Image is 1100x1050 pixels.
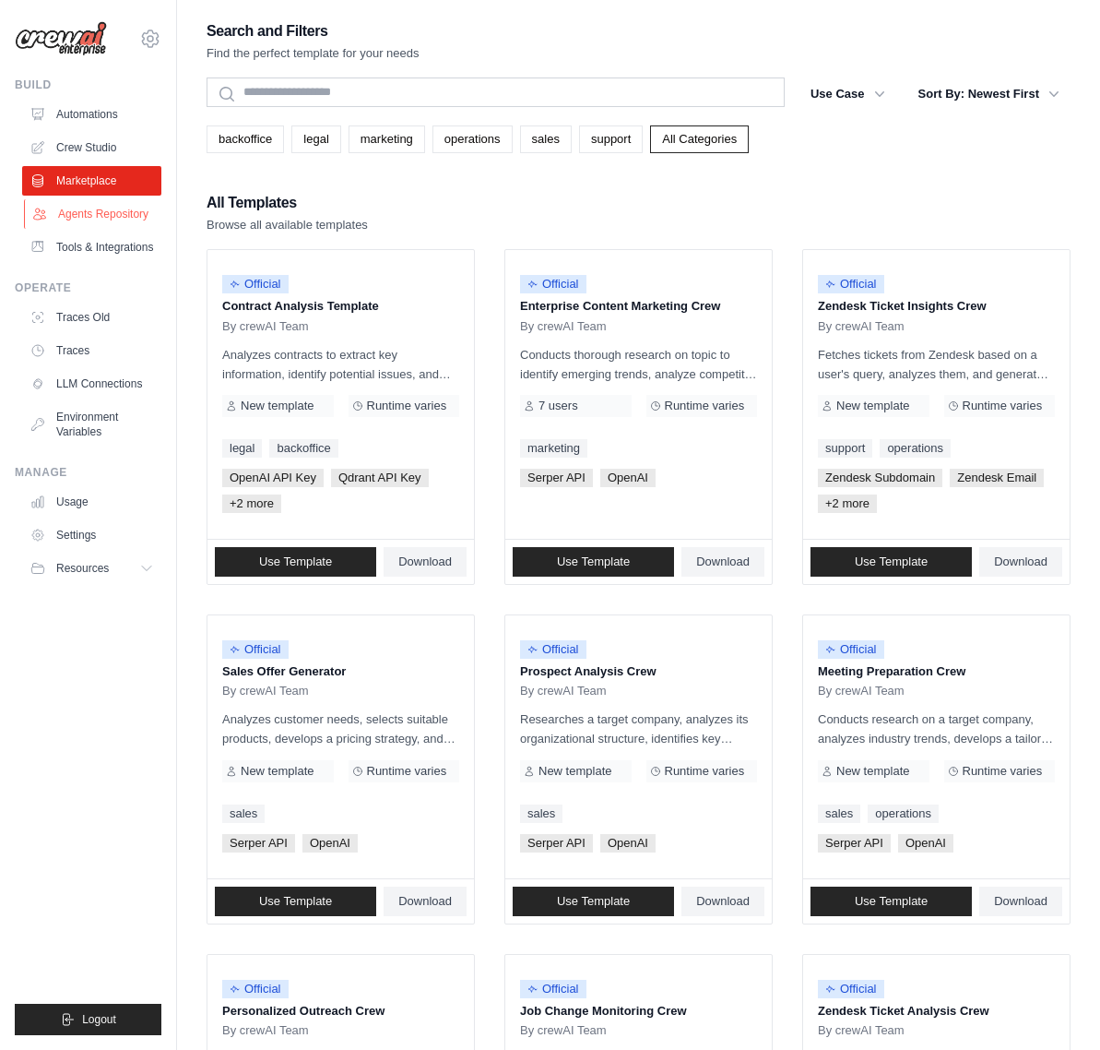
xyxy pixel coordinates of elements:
[222,710,459,748] p: Analyzes customer needs, selects suitable products, develops a pricing strategy, and creates a co...
[818,834,891,853] span: Serper API
[222,640,289,659] span: Official
[222,469,324,487] span: OpenAI API Key
[818,319,905,334] span: By crewAI Team
[367,764,447,779] span: Runtime varies
[384,547,467,577] a: Download
[979,547,1062,577] a: Download
[398,894,452,909] span: Download
[520,980,586,998] span: Official
[963,399,1043,413] span: Runtime varies
[207,44,420,63] p: Find the perfect template for your needs
[681,887,764,916] a: Download
[22,303,161,332] a: Traces Old
[367,399,447,413] span: Runtime varies
[259,894,332,909] span: Use Template
[994,894,1047,909] span: Download
[15,21,107,56] img: Logo
[994,555,1047,569] span: Download
[215,887,376,916] a: Use Template
[818,1002,1055,1020] p: Zendesk Ticket Analysis Crew
[600,834,656,853] span: OpenAI
[538,399,578,413] span: 7 users
[520,345,757,384] p: Conducts thorough research on topic to identify emerging trends, analyze competitor strategies, a...
[15,78,161,92] div: Build
[557,555,630,569] span: Use Template
[56,561,109,576] span: Resources
[950,469,1044,487] span: Zendesk Email
[222,662,459,681] p: Sales Offer Generator
[241,399,313,413] span: New template
[222,805,265,823] a: sales
[868,805,939,823] a: operations
[665,399,745,413] span: Runtime varies
[432,125,513,153] a: operations
[222,345,459,384] p: Analyzes contracts to extract key information, identify potential issues, and provide insights fo...
[520,805,562,823] a: sales
[331,469,429,487] span: Qdrant API Key
[818,469,942,487] span: Zendesk Subdomain
[291,125,340,153] a: legal
[222,495,281,513] span: +2 more
[600,469,656,487] span: OpenAI
[22,336,161,365] a: Traces
[222,275,289,293] span: Official
[520,469,593,487] span: Serper API
[207,190,368,216] h2: All Templates
[259,555,332,569] span: Use Template
[818,297,1055,316] p: Zendesk Ticket Insights Crew
[269,439,337,458] a: backoffice
[22,166,161,196] a: Marketplace
[222,1002,459,1020] p: Personalized Outreach Crew
[222,319,309,334] span: By crewAI Team
[880,439,951,458] a: operations
[818,495,877,513] span: +2 more
[222,439,262,458] a: legal
[15,280,161,295] div: Operate
[22,133,161,162] a: Crew Studio
[22,369,161,399] a: LLM Connections
[836,399,909,413] span: New template
[799,78,896,111] button: Use Case
[222,684,309,698] span: By crewAI Team
[520,710,757,748] p: Researches a target company, analyzes its organizational structure, identifies key contacts, and ...
[520,319,607,334] span: By crewAI Team
[818,1023,905,1038] span: By crewAI Team
[24,199,163,229] a: Agents Repository
[855,555,928,569] span: Use Template
[520,1023,607,1038] span: By crewAI Team
[696,894,750,909] span: Download
[810,887,972,916] a: Use Template
[520,640,586,659] span: Official
[557,894,630,909] span: Use Template
[22,402,161,447] a: Environment Variables
[22,520,161,550] a: Settings
[818,439,872,458] a: support
[520,275,586,293] span: Official
[520,834,593,853] span: Serper API
[681,547,764,577] a: Download
[302,834,358,853] span: OpenAI
[15,465,161,480] div: Manage
[15,1004,161,1035] button: Logout
[82,1012,116,1027] span: Logout
[818,345,1055,384] p: Fetches tickets from Zendesk based on a user's query, analyzes them, and generates a summary. Out...
[241,764,313,779] span: New template
[520,662,757,681] p: Prospect Analysis Crew
[222,834,295,853] span: Serper API
[520,125,572,153] a: sales
[818,640,884,659] span: Official
[222,297,459,316] p: Contract Analysis Template
[963,764,1043,779] span: Runtime varies
[907,78,1070,111] button: Sort By: Newest First
[384,887,467,916] a: Download
[818,805,860,823] a: sales
[349,125,425,153] a: marketing
[520,1002,757,1020] p: Job Change Monitoring Crew
[22,554,161,583] button: Resources
[22,100,161,129] a: Automations
[855,894,928,909] span: Use Template
[818,710,1055,748] p: Conducts research on a target company, analyzes industry trends, develops a tailored sales strate...
[696,555,750,569] span: Download
[818,662,1055,681] p: Meeting Preparation Crew
[818,275,884,293] span: Official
